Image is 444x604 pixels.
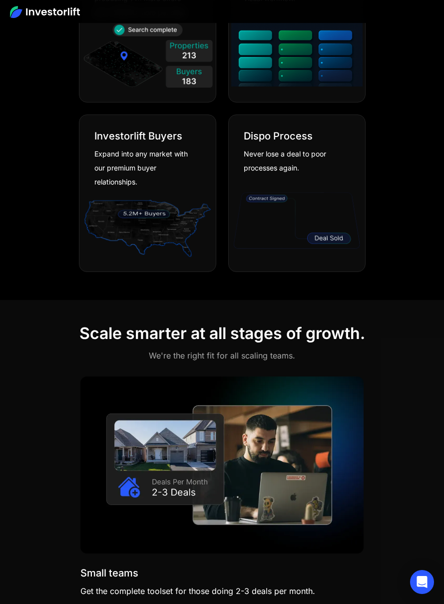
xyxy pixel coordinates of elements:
div: Dispo Process [244,130,313,142]
div: Open Intercom Messenger [410,570,434,594]
div: We're the right fit for all scaling teams. [149,347,295,363]
div: Small teams [80,567,138,579]
div: Scale smarter at all stages of growth. [79,324,365,343]
div: Expand into any market with our premium buyer relationships. [94,147,193,189]
div: Get the complete toolset for those doing 2-3 deals per month. [80,584,315,598]
div: Never lose a deal to poor processes again. [244,147,343,175]
div: Investorlift Buyers [94,130,182,142]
